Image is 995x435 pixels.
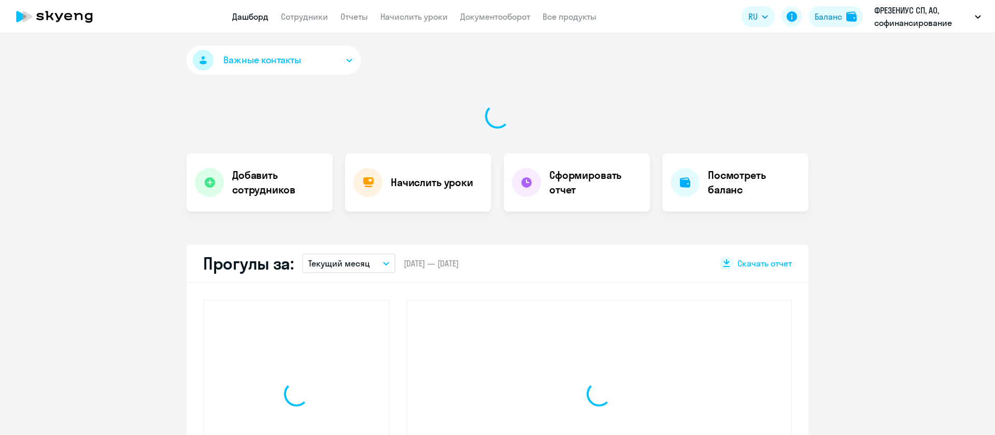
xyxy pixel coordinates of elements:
[460,11,530,22] a: Документооборот
[380,11,448,22] a: Начислить уроки
[232,168,324,197] h4: Добавить сотрудников
[308,257,370,270] p: Текущий месяц
[549,168,642,197] h4: Сформировать отчет
[543,11,596,22] a: Все продукты
[203,253,294,274] h2: Прогулы за:
[846,11,857,22] img: balance
[232,11,268,22] a: Дашборд
[869,4,986,29] button: ФРЕЗЕНИУС СП, АО, софинансирование
[708,168,800,197] h4: Посмотреть баланс
[808,6,863,27] button: Балансbalance
[391,175,473,190] h4: Начислить уроки
[340,11,368,22] a: Отчеты
[737,258,792,269] span: Скачать отчет
[187,46,361,75] button: Важные контакты
[404,258,459,269] span: [DATE] — [DATE]
[874,4,971,29] p: ФРЕЗЕНИУС СП, АО, софинансирование
[748,10,758,23] span: RU
[223,53,301,67] span: Важные контакты
[302,254,395,273] button: Текущий месяц
[815,10,842,23] div: Баланс
[741,6,775,27] button: RU
[281,11,328,22] a: Сотрудники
